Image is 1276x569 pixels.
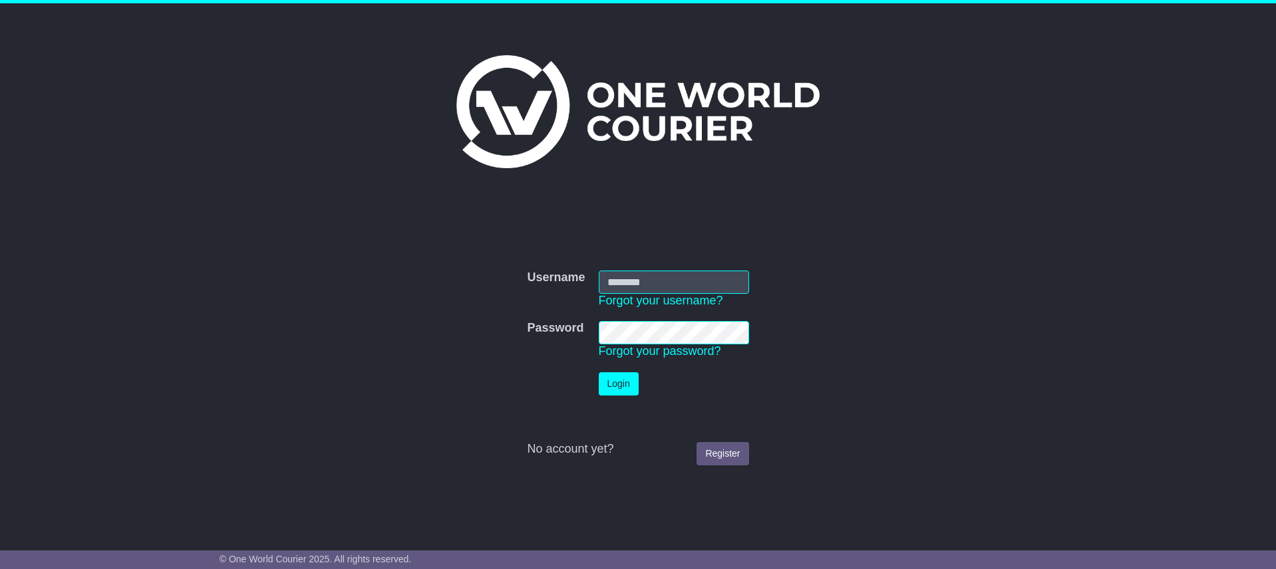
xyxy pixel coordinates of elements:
label: Username [527,271,585,285]
span: © One World Courier 2025. All rights reserved. [220,554,412,564]
div: No account yet? [527,442,748,457]
label: Password [527,321,583,336]
a: Forgot your password? [599,344,721,358]
img: One World [456,55,820,168]
a: Forgot your username? [599,294,723,307]
a: Register [697,442,748,465]
button: Login [599,372,639,396]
